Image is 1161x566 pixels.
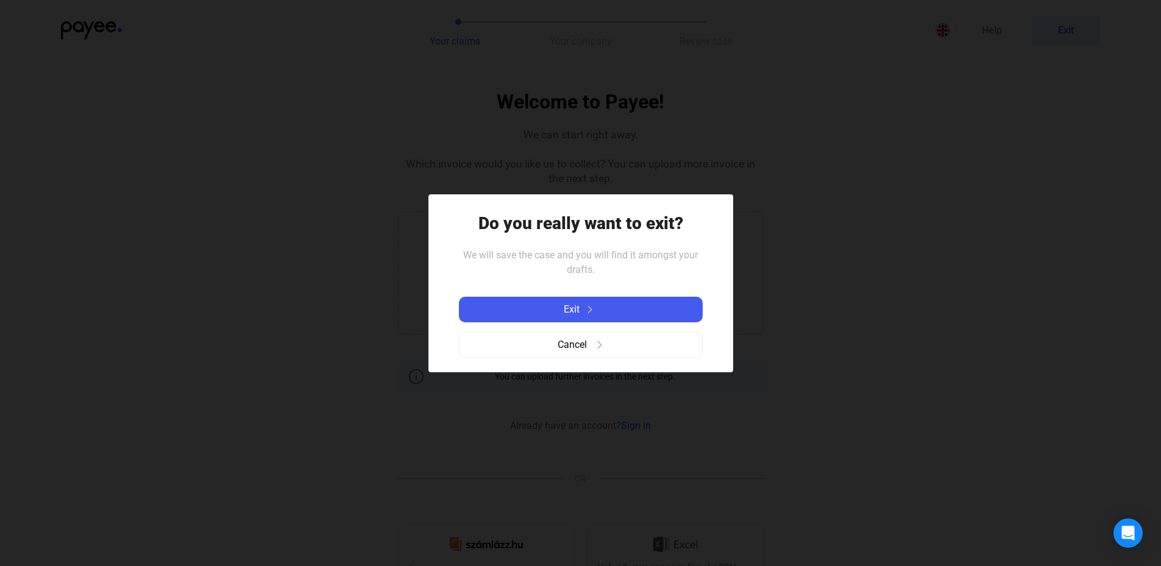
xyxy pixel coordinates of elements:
img: arrow-right-white [583,306,597,313]
div: Open Intercom Messenger [1113,518,1143,548]
button: Cancelarrow-right-grey [459,332,703,358]
span: Exit [564,302,580,317]
span: We will save the case and you will find it amongst your drafts. [463,249,698,275]
h1: Do you really want to exit? [478,213,683,234]
span: Cancel [558,338,587,352]
button: Exitarrow-right-white [459,297,703,322]
img: arrow-right-grey [596,341,603,348]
